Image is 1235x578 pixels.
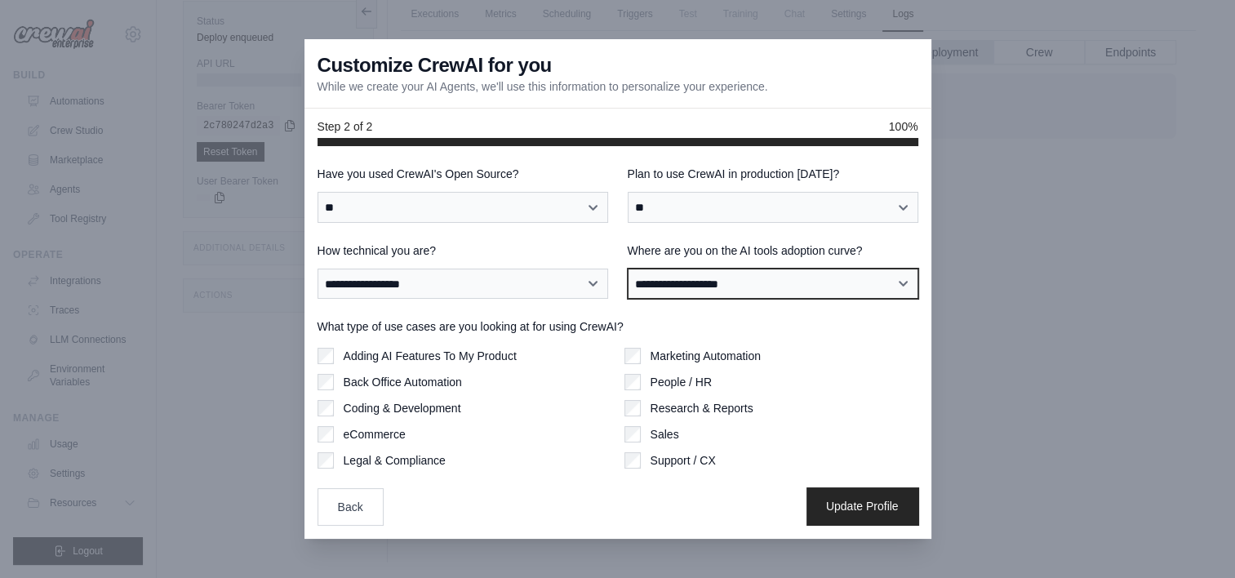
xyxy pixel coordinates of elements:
label: Marketing Automation [651,348,761,364]
label: Legal & Compliance [344,452,446,469]
label: eCommerce [344,426,406,442]
span: Step 2 of 2 [318,118,373,135]
span: 100% [889,118,918,135]
label: Back Office Automation [344,374,462,390]
label: Adding AI Features To My Product [344,348,517,364]
label: People / HR [651,374,712,390]
label: How technical you are? [318,242,608,259]
label: What type of use cases are you looking at for using CrewAI? [318,318,918,335]
label: Sales [651,426,679,442]
button: Update Profile [806,487,918,525]
label: Where are you on the AI tools adoption curve? [628,242,918,259]
label: Research & Reports [651,400,753,416]
h3: Customize CrewAI for you [318,52,552,78]
label: Have you used CrewAI's Open Source? [318,166,608,182]
p: While we create your AI Agents, we'll use this information to personalize your experience. [318,78,768,95]
label: Coding & Development [344,400,461,416]
iframe: Chat Widget [1153,500,1235,578]
label: Plan to use CrewAI in production [DATE]? [628,166,918,182]
button: Back [318,488,384,526]
label: Support / CX [651,452,716,469]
